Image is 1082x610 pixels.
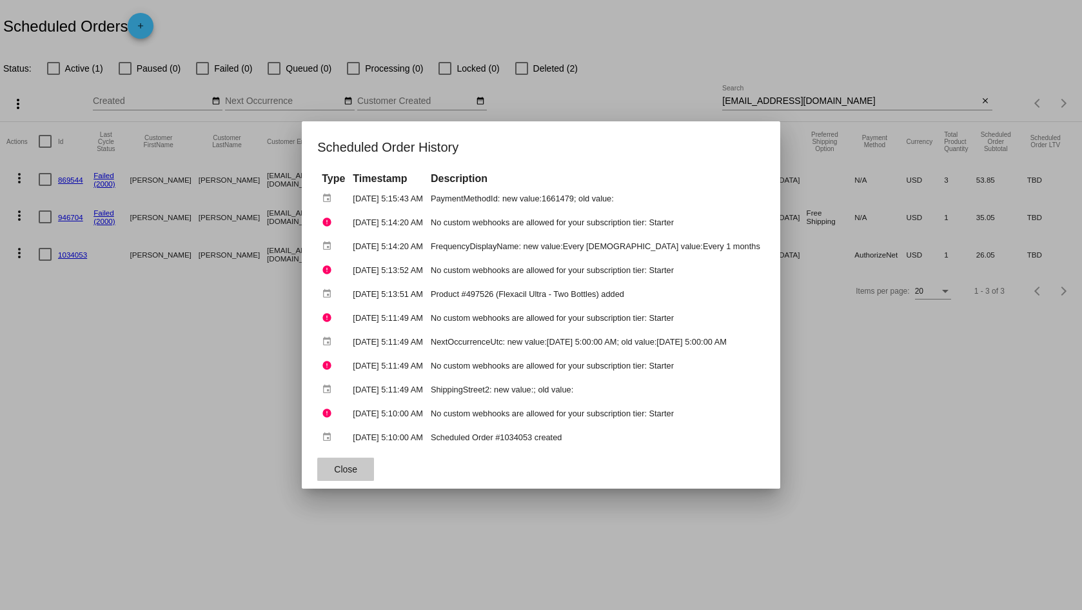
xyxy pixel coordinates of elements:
button: Close dialog [317,458,374,481]
td: [DATE] 5:10:00 AM [349,426,426,449]
td: NextOccurrenceUtc: new value:[DATE] 5:00:00 AM; old value:[DATE] 5:00:00 AM [428,330,763,353]
td: [DATE] 5:15:43 AM [349,187,426,210]
th: Description [428,172,763,186]
td: PaymentMethodId: new value:1661479; old value: [428,187,763,210]
td: No custom webhooks are allowed for your subscription tier: Starter [428,402,763,425]
mat-icon: error [322,403,337,423]
td: [DATE] 5:13:52 AM [349,259,426,281]
td: No custom webhooks are allowed for your subscription tier: Starter [428,211,763,234]
th: Type [319,172,348,186]
mat-icon: event [322,284,337,304]
mat-icon: event [322,332,337,352]
td: FrequencyDisplayName: new value:Every [DEMOGRAPHIC_DATA] value:Every 1 months [428,235,763,258]
mat-icon: event [322,380,337,400]
td: No custom webhooks are allowed for your subscription tier: Starter [428,354,763,377]
td: [DATE] 5:11:49 AM [349,378,426,401]
mat-icon: event [322,427,337,447]
td: [DATE] 5:11:49 AM [349,354,426,377]
h1: Scheduled Order History [317,137,765,158]
span: Close [334,464,357,474]
td: [DATE] 5:13:51 AM [349,283,426,305]
td: No custom webhooks are allowed for your subscription tier: Starter [428,259,763,281]
td: No custom webhooks are allowed for your subscription tier: Starter [428,307,763,329]
td: [DATE] 5:14:20 AM [349,211,426,234]
td: [DATE] 5:11:49 AM [349,330,426,353]
td: ShippingStreet2: new value:; old value: [428,378,763,401]
mat-icon: error [322,212,337,232]
mat-icon: event [322,188,337,208]
mat-icon: error [322,308,337,328]
td: Scheduled Order #1034053 created [428,426,763,449]
mat-icon: error [322,260,337,280]
td: [DATE] 5:14:20 AM [349,235,426,258]
td: Product #497526 (Flexacil Ultra - Two Bottles) added [428,283,763,305]
mat-icon: error [322,356,337,376]
th: Timestamp [349,172,426,186]
td: [DATE] 5:10:00 AM [349,402,426,425]
mat-icon: event [322,236,337,256]
td: [DATE] 5:11:49 AM [349,307,426,329]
